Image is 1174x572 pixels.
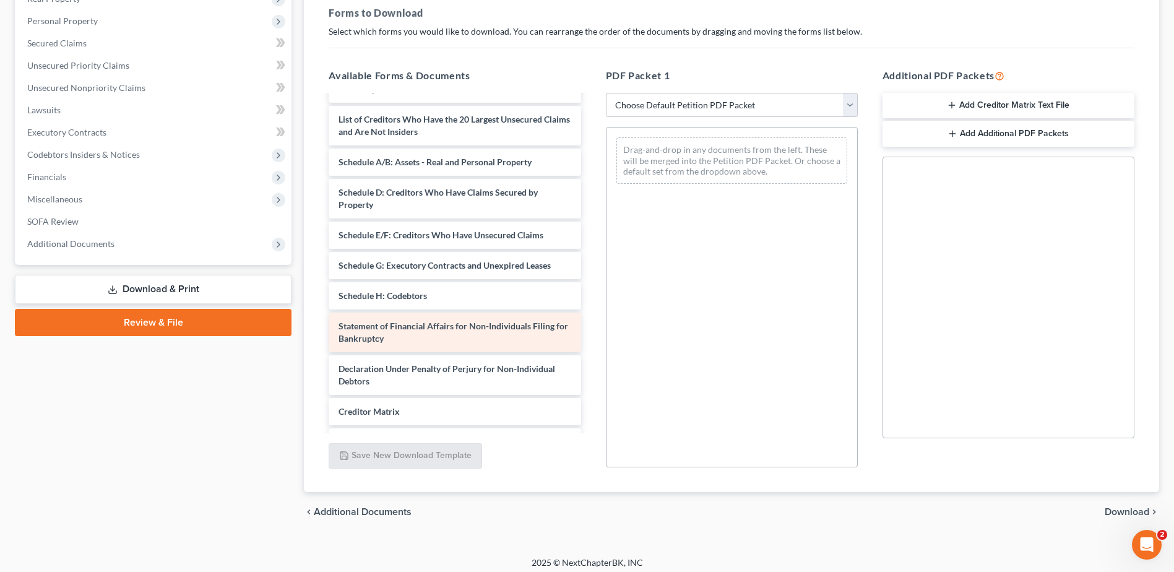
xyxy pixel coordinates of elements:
[314,507,412,517] span: Additional Documents
[17,99,291,121] a: Lawsuits
[27,171,66,182] span: Financials
[15,309,291,336] a: Review & File
[339,114,570,137] span: List of Creditors Who Have the 20 Largest Unsecured Claims and Are Not Insiders
[27,238,114,249] span: Additional Documents
[606,68,858,83] h5: PDF Packet 1
[1157,530,1167,540] span: 2
[304,507,314,517] i: chevron_left
[15,275,291,304] a: Download & Print
[329,443,482,469] button: Save New Download Template
[17,32,291,54] a: Secured Claims
[339,321,568,344] span: Statement of Financial Affairs for Non-Individuals Filing for Bankruptcy
[339,187,538,210] span: Schedule D: Creditors Who Have Claims Secured by Property
[339,230,543,240] span: Schedule E/F: Creditors Who Have Unsecured Claims
[339,363,555,386] span: Declaration Under Penalty of Perjury for Non-Individual Debtors
[27,194,82,204] span: Miscellaneous
[339,290,427,301] span: Schedule H: Codebtors
[304,507,412,517] a: chevron_left Additional Documents
[17,54,291,77] a: Unsecured Priority Claims
[27,82,145,93] span: Unsecured Nonpriority Claims
[27,15,98,26] span: Personal Property
[883,93,1134,119] button: Add Creditor Matrix Text File
[339,157,532,167] span: Schedule A/B: Assets - Real and Personal Property
[1149,507,1159,517] i: chevron_right
[17,77,291,99] a: Unsecured Nonpriority Claims
[17,121,291,144] a: Executory Contracts
[883,121,1134,147] button: Add Additional PDF Packets
[27,60,129,71] span: Unsecured Priority Claims
[1105,507,1159,517] button: Download chevron_right
[1105,507,1149,517] span: Download
[27,216,79,227] span: SOFA Review
[17,210,291,233] a: SOFA Review
[27,38,87,48] span: Secured Claims
[1132,530,1162,560] iframe: Intercom live chat
[616,137,847,184] div: Drag-and-drop in any documents from the left. These will be merged into the Petition PDF Packet. ...
[27,127,106,137] span: Executory Contracts
[339,84,545,94] span: Summary of Assets and Liabilities for Non-Individuals
[883,68,1134,83] h5: Additional PDF Packets
[27,105,61,115] span: Lawsuits
[339,406,400,417] span: Creditor Matrix
[339,260,551,271] span: Schedule G: Executory Contracts and Unexpired Leases
[329,68,581,83] h5: Available Forms & Documents
[329,6,1134,20] h5: Forms to Download
[27,149,140,160] span: Codebtors Insiders & Notices
[329,25,1134,38] p: Select which forms you would like to download. You can rearrange the order of the documents by dr...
